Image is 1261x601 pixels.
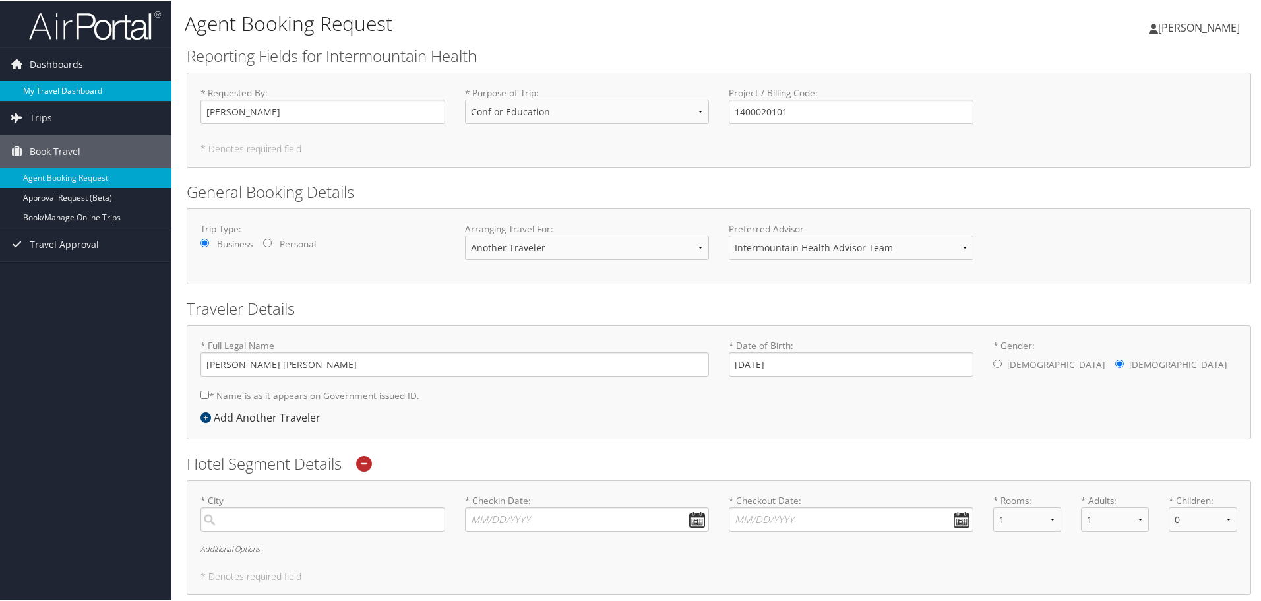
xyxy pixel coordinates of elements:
label: * Adults: [1081,493,1149,506]
input: * Date of Birth: [729,351,973,375]
label: Arranging Travel For: [465,221,710,234]
span: Book Travel [30,134,80,167]
label: * Checkout Date: [729,493,973,530]
input: * Full Legal Name [200,351,709,375]
label: Trip Type: [200,221,445,234]
a: [PERSON_NAME] [1149,7,1253,46]
input: * Gender:[DEMOGRAPHIC_DATA][DEMOGRAPHIC_DATA] [1115,358,1124,367]
label: * Children: [1169,493,1237,506]
span: Dashboards [30,47,83,80]
h2: Hotel Segment Details [187,451,1251,474]
div: Add Another Traveler [200,408,327,424]
input: * Name is as it appears on Government issued ID. [200,389,209,398]
h2: Traveler Details [187,296,1251,319]
label: Project / Billing Code : [729,85,973,123]
label: * Date of Birth: [729,338,973,375]
input: * Requested By: [200,98,445,123]
span: Trips [30,100,52,133]
label: * Full Legal Name [200,338,709,375]
label: * Purpose of Trip : [465,85,710,133]
input: Project / Billing Code: [729,98,973,123]
h5: * Denotes required field [200,143,1237,152]
label: * Requested By : [200,85,445,123]
label: [DEMOGRAPHIC_DATA] [1007,351,1105,376]
label: Personal [280,236,316,249]
select: * Purpose of Trip: [465,98,710,123]
h2: General Booking Details [187,179,1251,202]
input: * Checkin Date: [465,506,710,530]
label: * Gender: [993,338,1238,377]
span: [PERSON_NAME] [1158,19,1240,34]
input: * Gender:[DEMOGRAPHIC_DATA][DEMOGRAPHIC_DATA] [993,358,1002,367]
label: [DEMOGRAPHIC_DATA] [1129,351,1227,376]
span: Travel Approval [30,227,99,260]
label: Business [217,236,253,249]
img: airportal-logo.png [29,9,161,40]
h5: * Denotes required field [200,571,1237,580]
label: Preferred Advisor [729,221,973,234]
label: * Name is as it appears on Government issued ID. [200,382,419,406]
label: * City [200,493,445,530]
label: * Checkin Date: [465,493,710,530]
input: * Checkout Date: [729,506,973,530]
label: * Rooms: [993,493,1061,506]
h1: Agent Booking Request [185,9,897,36]
h2: Reporting Fields for Intermountain Health [187,44,1251,66]
h6: Additional Options: [200,544,1237,551]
